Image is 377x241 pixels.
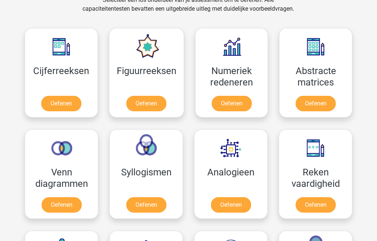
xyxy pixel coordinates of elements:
[126,96,166,111] a: Oefenen
[42,197,82,213] a: Oefenen
[126,197,166,213] a: Oefenen
[296,96,336,111] a: Oefenen
[296,197,336,213] a: Oefenen
[211,197,251,213] a: Oefenen
[41,96,81,111] a: Oefenen
[212,96,252,111] a: Oefenen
